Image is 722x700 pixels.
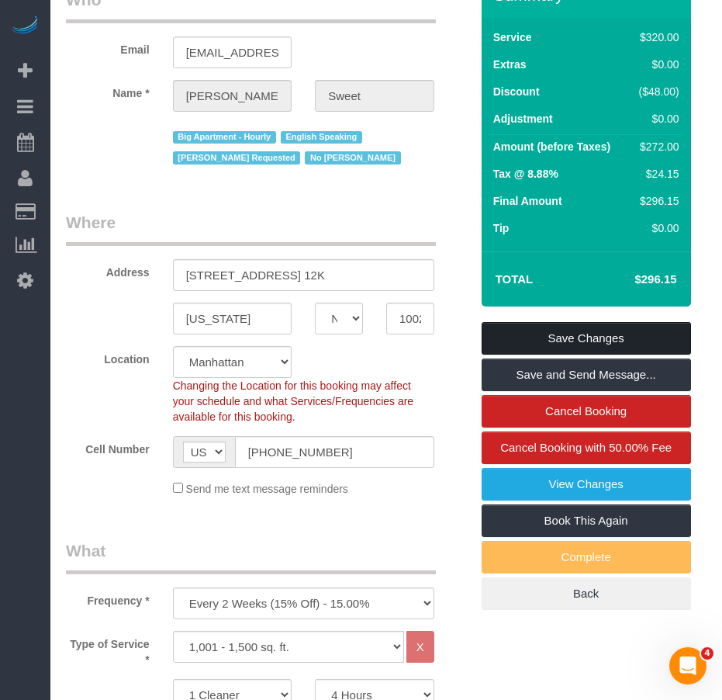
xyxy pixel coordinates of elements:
[633,57,679,72] div: $0.00
[482,468,691,501] a: View Changes
[54,346,161,367] label: Location
[493,166,558,182] label: Tax @ 8.88%
[482,395,691,428] a: Cancel Booking
[493,220,510,236] label: Tip
[669,647,706,684] iframe: Intercom live chat
[173,379,414,423] span: Changing the Location for this booking may affect your schedule and what Services/Frequencies are...
[235,436,434,468] input: Cell Number
[493,29,532,45] label: Service
[493,111,553,126] label: Adjustment
[173,151,301,164] span: [PERSON_NAME] Requested
[633,29,679,45] div: $320.00
[493,139,610,154] label: Amount (before Taxes)
[386,303,434,334] input: Zip Code
[54,587,161,608] label: Frequency *
[482,322,691,355] a: Save Changes
[66,539,436,574] legend: What
[633,220,679,236] div: $0.00
[633,84,679,99] div: ($48.00)
[173,36,292,68] input: Email
[482,504,691,537] a: Book This Again
[633,193,679,209] div: $296.15
[633,139,679,154] div: $272.00
[315,80,434,112] input: Last Name
[54,36,161,57] label: Email
[588,273,676,286] h4: $296.15
[482,577,691,610] a: Back
[281,131,362,144] span: English Speaking
[633,111,679,126] div: $0.00
[54,436,161,457] label: Cell Number
[173,80,292,112] input: First Name
[9,16,40,37] img: Automaid Logo
[482,431,691,464] a: Cancel Booking with 50.00% Fee
[54,259,161,280] label: Address
[496,272,534,286] strong: Total
[54,80,161,101] label: Name *
[305,151,400,164] span: No [PERSON_NAME]
[482,359,691,391] a: Save and Send Message...
[633,166,679,182] div: $24.15
[186,483,348,495] span: Send me text message reminders
[493,57,527,72] label: Extras
[493,84,540,99] label: Discount
[493,193,562,209] label: Final Amount
[173,131,276,144] span: Big Apartment - Hourly
[701,647,713,660] span: 4
[500,441,672,454] span: Cancel Booking with 50.00% Fee
[66,211,436,246] legend: Where
[173,303,292,334] input: City
[54,631,161,667] label: Type of Service *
